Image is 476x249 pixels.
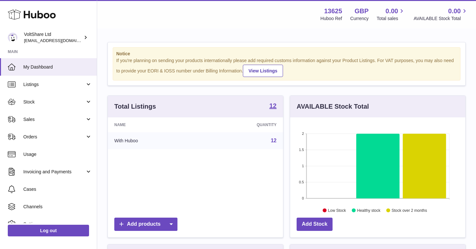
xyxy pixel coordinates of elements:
text: Low Stock [328,208,346,212]
span: 0.00 [448,7,461,16]
span: Total sales [377,16,405,22]
td: With Huboo [108,132,200,149]
span: Channels [23,204,92,210]
span: Usage [23,151,92,157]
strong: GBP [355,7,368,16]
text: 0 [302,196,304,200]
a: 0.00 Total sales [377,7,405,22]
div: VoltShare Ltd [24,31,82,44]
text: 2 [302,132,304,135]
span: Stock [23,99,85,105]
span: [EMAIL_ADDRESS][DOMAIN_NAME] [24,38,95,43]
text: Healthy stock [357,208,381,212]
span: Settings [23,221,92,227]
a: Log out [8,225,89,236]
a: Add Stock [297,218,333,231]
strong: 12 [269,103,277,109]
span: Orders [23,134,85,140]
div: Huboo Ref [321,16,342,22]
a: View Listings [243,65,283,77]
text: Stock over 2 months [391,208,427,212]
a: Add products [114,218,177,231]
a: 12 [271,138,277,143]
span: AVAILABLE Stock Total [414,16,468,22]
strong: Notice [116,51,457,57]
h3: AVAILABLE Stock Total [297,102,369,111]
th: Quantity [200,117,283,132]
div: Currency [350,16,369,22]
text: 1.5 [299,148,304,152]
h3: Total Listings [114,102,156,111]
span: 0.00 [386,7,398,16]
div: If you're planning on sending your products internationally please add required customs informati... [116,58,457,77]
span: Sales [23,116,85,123]
strong: 13625 [324,7,342,16]
a: 12 [269,103,277,110]
span: Cases [23,186,92,192]
span: My Dashboard [23,64,92,70]
text: 0.5 [299,180,304,184]
th: Name [108,117,200,132]
span: Invoicing and Payments [23,169,85,175]
a: 0.00 AVAILABLE Stock Total [414,7,468,22]
img: info@voltshare.co.uk [8,33,17,42]
span: Listings [23,81,85,88]
text: 1 [302,164,304,168]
